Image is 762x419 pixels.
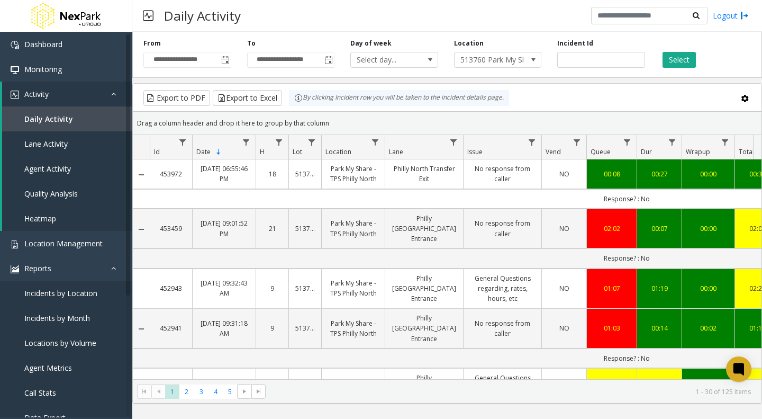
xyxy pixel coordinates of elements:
a: No response from caller [470,164,535,184]
a: 00:27 [643,169,675,179]
label: To [247,39,256,48]
span: Incidents by Location [24,288,97,298]
a: [DATE] 06:55:46 PM [199,164,249,184]
a: 00:08 [593,169,630,179]
a: Philly [GEOGRAPHIC_DATA] Entrance [392,213,457,244]
img: logout [740,10,749,21]
span: Page 3 [194,385,208,399]
span: Go to the last page [251,384,266,399]
a: [DATE] 09:01:52 PM [199,218,249,238]
a: Dur Filter Menu [665,135,679,149]
a: Id Filter Menu [176,135,190,149]
span: Toggle popup [322,52,334,67]
a: Lane Filter Menu [447,135,461,149]
span: Page 5 [223,385,237,399]
a: 01:19 [643,283,675,293]
a: Logout [713,10,749,21]
a: 02:02 [593,224,630,234]
a: Collapse Details [133,325,150,333]
span: Lane [389,147,403,156]
a: NO [548,283,580,293]
span: Vend [546,147,561,156]
a: 00:00 [688,169,728,179]
a: Park My Share - TPS Philly North [328,164,378,184]
span: Monitoring [24,64,62,74]
span: Locations by Volume [24,338,96,348]
a: Lot Filter Menu [305,135,319,149]
a: Agent Activity [2,156,132,181]
a: H Filter Menu [272,135,286,149]
span: Heatmap [24,213,56,224]
img: 'icon' [11,240,19,248]
span: Lane Activity [24,139,68,149]
a: Philly North Transfer Exit [392,164,457,184]
span: Page 1 [165,385,179,399]
span: Queue [591,147,611,156]
div: 00:14 [643,323,675,333]
a: 513760 [295,224,315,234]
span: Agent Metrics [24,363,72,373]
span: Wrapup [686,147,710,156]
label: From [143,39,161,48]
a: Activity [2,82,132,106]
a: Date Filter Menu [239,135,253,149]
a: 452943 [156,283,186,293]
a: Quality Analysis [2,181,132,206]
div: 00:02 [688,323,728,333]
div: 01:07 [593,283,630,293]
a: 00:00 [688,224,728,234]
a: 21 [262,224,282,234]
a: Location Filter Menu [368,135,383,149]
span: Id [154,147,160,156]
button: Export to PDF [143,90,210,106]
span: Go to the last page [255,387,263,396]
a: Philly [GEOGRAPHIC_DATA] Entrance [392,313,457,344]
a: Wrapup Filter Menu [718,135,732,149]
span: NO [559,224,569,233]
span: Total [739,147,754,156]
span: 513760 Park My Share - TPS Philly North [455,52,524,67]
a: Collapse Details [133,225,150,234]
div: By clicking Incident row you will be taken to the incident details page. [289,90,509,106]
a: Philly [GEOGRAPHIC_DATA] Entrance [392,373,457,404]
a: Lane Activity [2,131,132,156]
label: Location [454,39,484,48]
a: 513760 [295,169,315,179]
span: Go to the next page [237,384,251,399]
span: Issue [467,147,483,156]
span: Agent Activity [24,164,71,174]
span: H [260,147,265,156]
kendo-pager-info: 1 - 30 of 125 items [272,387,751,396]
a: 01:03 [593,323,630,333]
span: Call Stats [24,388,56,398]
span: Select day... [351,52,420,67]
a: 18 [262,169,282,179]
span: Location Management [24,238,103,248]
a: Park My Share - TPS Philly North [328,278,378,298]
span: Toggle popup [219,52,231,67]
span: Lot [293,147,302,156]
div: Drag a column header and drop it here to group by that column [133,114,761,132]
button: Select [663,52,696,68]
a: Daily Activity [2,106,132,131]
span: Date [196,147,211,156]
a: 513760 [295,323,315,333]
a: Park My Share - TPS Philly North [328,218,378,238]
a: NO [548,224,580,234]
a: 9 [262,323,282,333]
a: Heatmap [2,206,132,231]
span: NO [559,170,569,179]
span: Location [325,147,351,156]
a: [DATE] 09:31:18 AM [199,318,249,338]
button: Export to Excel [213,90,282,106]
a: [DATE] 09:24:37 AM [199,378,249,398]
div: Data table [133,135,761,379]
span: Page 2 [179,385,194,399]
img: pageIcon [143,3,153,29]
span: Activity [24,89,49,99]
label: Day of week [350,39,392,48]
span: Incidents by Month [24,313,90,323]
